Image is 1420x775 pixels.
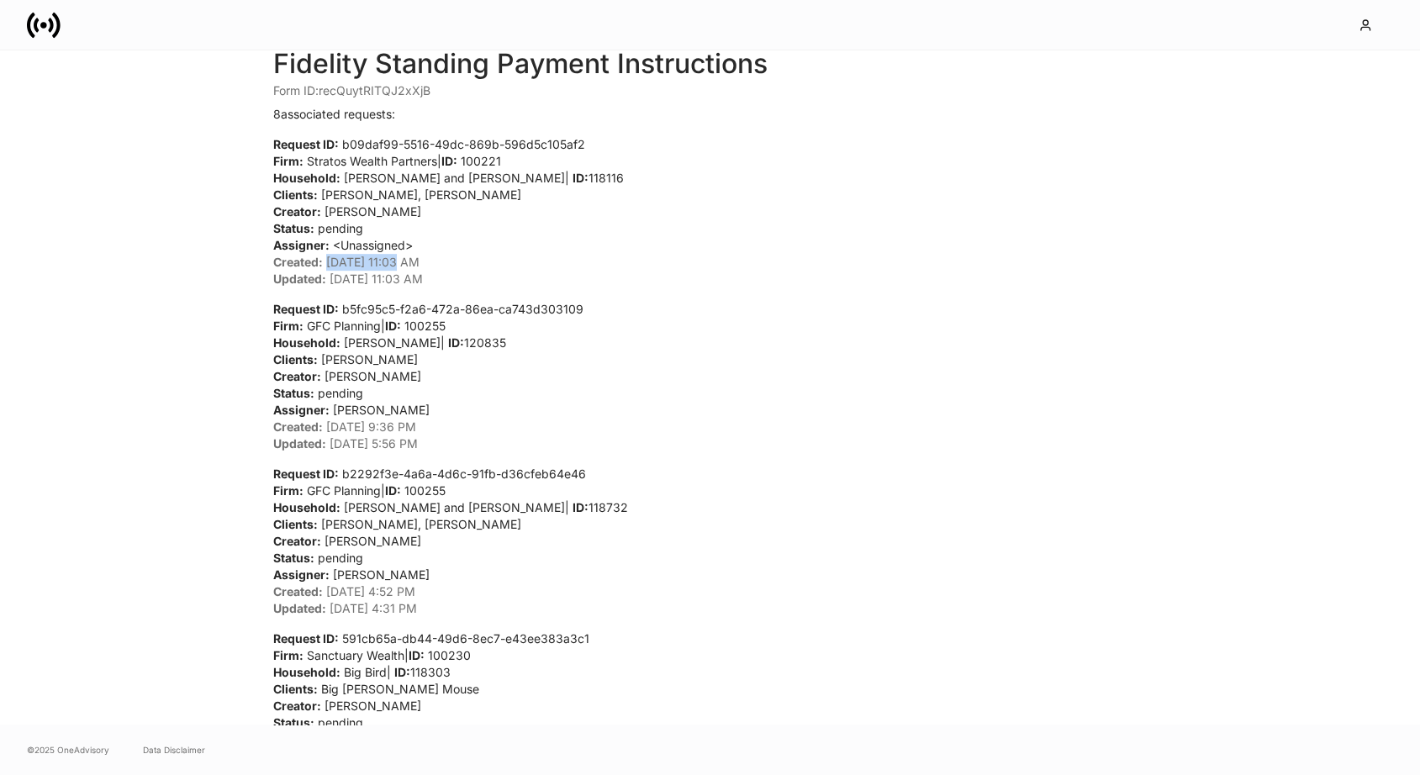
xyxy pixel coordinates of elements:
[273,483,304,498] strong: Firm:
[385,319,401,333] strong: ID:
[273,715,314,730] strong: Status:
[273,221,314,235] strong: Status:
[273,516,768,533] p: [PERSON_NAME], [PERSON_NAME]
[273,271,768,287] p: [DATE] 11:03 AM
[273,499,768,516] p: [PERSON_NAME] and [PERSON_NAME] | 118732
[394,665,410,679] strong: ID:
[273,335,340,350] strong: Household:
[273,154,304,168] strong: Firm:
[273,204,321,219] strong: Creator:
[273,584,323,598] strong: Created:
[273,648,304,662] strong: Firm:
[273,630,768,647] p: 591cb65a-db44-49d6-8ec7-e43ee383a3c1
[273,551,314,565] strong: Status:
[273,302,339,316] strong: Request ID:
[273,335,768,351] p: [PERSON_NAME] | 120835
[273,255,323,269] strong: Created:
[273,203,768,220] p: [PERSON_NAME]
[273,187,768,203] p: [PERSON_NAME], [PERSON_NAME]
[273,466,768,482] p: b2292f3e-4a6a-4d6c-91fb-d36cfeb64e46
[273,368,768,385] p: [PERSON_NAME]
[385,483,401,498] strong: ID:
[273,137,339,151] strong: Request ID:
[273,601,326,615] strong: Updated:
[273,482,768,499] p: GFC Planning | 100255
[409,648,425,662] strong: ID:
[273,153,768,170] p: Stratos Wealth Partners | 100221
[273,699,321,713] strong: Creator:
[273,681,768,698] p: Big [PERSON_NAME] Mouse
[273,682,318,696] strong: Clients:
[273,419,768,435] p: [DATE] 9:36 PM
[273,403,330,417] strong: Assigner:
[273,567,768,583] p: [PERSON_NAME]
[273,369,321,383] strong: Creator:
[273,136,768,153] p: b09daf99-5516-49dc-869b-596d5c105af2
[273,714,768,731] p: pending
[273,567,330,582] strong: Assigner:
[441,154,457,168] strong: ID:
[273,665,340,679] strong: Household:
[273,238,330,252] strong: Assigner:
[273,517,318,531] strong: Clients:
[273,318,768,335] p: GFC Planning | 100255
[273,351,768,368] p: [PERSON_NAME]
[273,698,768,714] p: [PERSON_NAME]
[273,254,768,271] p: [DATE] 11:03 AM
[573,171,589,185] strong: ID:
[273,106,768,123] p: 8 associated requests:
[273,467,339,481] strong: Request ID:
[273,500,340,514] strong: Household:
[273,600,768,617] p: [DATE] 4:31 PM
[273,187,318,202] strong: Clients:
[448,335,464,350] strong: ID:
[273,352,318,366] strong: Clients:
[273,301,768,318] p: b5fc95c5-f2a6-472a-86ea-ca743d303109
[273,220,768,237] p: pending
[273,631,339,646] strong: Request ID:
[273,45,768,82] h2: Fidelity Standing Payment Instructions
[273,171,340,185] strong: Household:
[273,402,768,419] p: [PERSON_NAME]
[273,385,768,402] p: pending
[273,272,326,286] strong: Updated:
[273,237,768,254] p: <Unassigned>
[273,82,768,99] p: Form ID: recQuytRITQJ2xXjB
[273,386,314,400] strong: Status:
[273,664,768,681] p: Big Bird | 118303
[273,419,323,434] strong: Created:
[273,550,768,567] p: pending
[273,533,768,550] p: [PERSON_NAME]
[143,743,205,757] a: Data Disclaimer
[273,436,326,451] strong: Updated:
[273,647,768,664] p: Sanctuary Wealth | 100230
[573,500,589,514] strong: ID:
[273,534,321,548] strong: Creator:
[273,170,768,187] p: [PERSON_NAME] and [PERSON_NAME] | 118116
[273,435,768,452] p: [DATE] 5:56 PM
[273,319,304,333] strong: Firm:
[273,583,768,600] p: [DATE] 4:52 PM
[27,743,109,757] span: © 2025 OneAdvisory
